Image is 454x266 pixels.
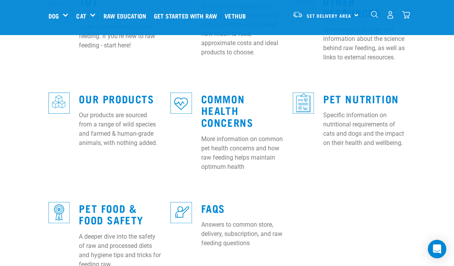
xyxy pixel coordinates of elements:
[293,93,314,114] img: re-icons-healthcheck3-sq-blue.png
[292,11,303,18] img: van-moving.png
[428,240,446,258] div: Open Intercom Messenger
[170,93,192,114] img: re-icons-heart-sq-blue.png
[79,111,161,148] p: Our products are sourced from a range of wild species and farmed & human-grade animals, with noth...
[307,14,351,17] span: Set Delivery Area
[223,0,252,31] a: Vethub
[48,202,70,223] img: re-icons-rosette-sq-blue.png
[79,205,144,223] a: Pet Food & Food Safety
[201,96,254,125] a: Common Health Concerns
[386,11,394,19] img: user.png
[323,96,399,101] a: Pet Nutrition
[102,0,152,31] a: Raw Education
[201,220,284,248] p: Answers to common store, delivery, subscription, and raw feeding questions
[323,111,406,148] p: Specific information on nutritional requirements of cats and dogs and the impact on their health ...
[323,25,406,62] p: More in-depth articles and information about the science behind raw feeding, as well as links to ...
[201,205,225,211] a: FAQs
[371,11,378,18] img: home-icon-1@2x.png
[402,11,410,19] img: home-icon@2x.png
[48,11,59,20] a: Dog
[152,0,223,31] a: Get started with Raw
[170,202,192,223] img: re-icons-faq-sq-blue.png
[79,96,154,101] a: Our Products
[201,135,284,172] p: More information on common pet health concerns and how raw feeding helps maintain optimum health
[76,11,86,20] a: Cat
[48,93,70,114] img: re-icons-cubes2-sq-blue.png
